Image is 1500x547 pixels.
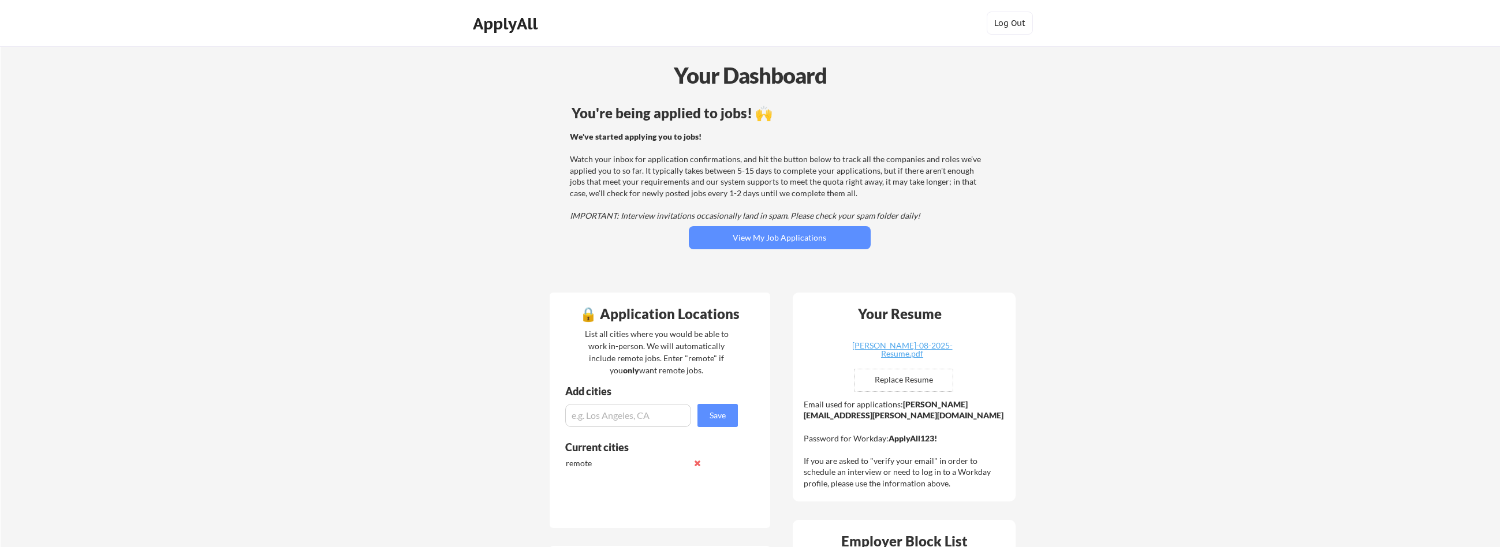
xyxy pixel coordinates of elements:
[570,211,920,220] em: IMPORTANT: Interview invitations occasionally land in spam. Please check your spam folder daily!
[553,307,767,321] div: 🔒 Application Locations
[570,132,702,141] strong: We've started applying you to jobs!
[565,404,691,427] input: e.g. Los Angeles, CA
[565,442,725,452] div: Current cities
[987,12,1033,35] button: Log Out
[1,59,1500,92] div: Your Dashboard
[577,328,736,376] div: List all cities where you would be able to work in-person. We will automatically include remote j...
[889,433,937,443] strong: ApplyAll123!
[834,342,971,359] a: [PERSON_NAME]-08-2025-Resume.pdf
[566,458,688,469] div: remote
[804,399,1008,489] div: Email used for applications: Password for Workday: If you are asked to "verify your email" in ord...
[473,14,541,33] div: ApplyAll
[623,365,639,375] strong: only
[689,226,871,249] button: View My Job Applications
[697,404,738,427] button: Save
[804,399,1003,421] strong: [PERSON_NAME][EMAIL_ADDRESS][PERSON_NAME][DOMAIN_NAME]
[572,106,988,120] div: You're being applied to jobs! 🙌
[565,386,741,396] div: Add cities
[834,342,971,358] div: [PERSON_NAME]-08-2025-Resume.pdf
[843,307,957,321] div: Your Resume
[570,131,986,222] div: Watch your inbox for application confirmations, and hit the button below to track all the compani...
